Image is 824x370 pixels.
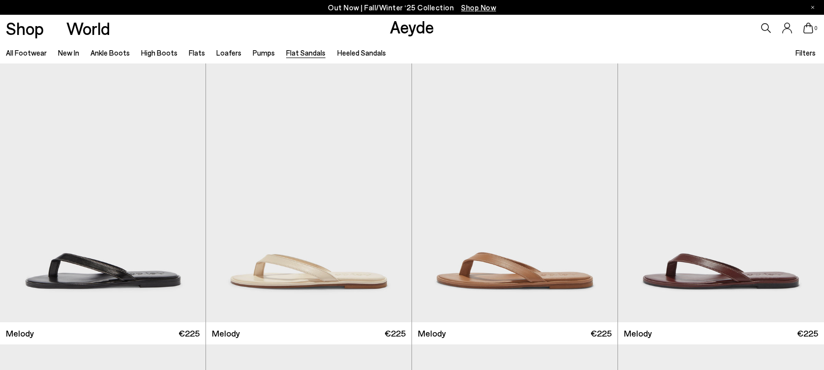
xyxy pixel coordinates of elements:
span: €225 [178,327,200,339]
a: All Footwear [6,48,47,57]
a: Heeled Sandals [337,48,386,57]
a: High Boots [141,48,177,57]
a: Flats [189,48,205,57]
a: New In [58,48,79,57]
a: Melody €225 [412,322,618,344]
span: Melody [624,327,652,339]
a: Loafers [216,48,241,57]
span: Melody [212,327,240,339]
span: 0 [813,26,818,31]
span: €225 [797,327,818,339]
a: Ankle Boots [90,48,130,57]
a: Aeyde [390,16,434,37]
p: Out Now | Fall/Winter ‘25 Collection [328,1,496,14]
a: 0 [803,23,813,33]
span: Filters [795,48,816,57]
a: Shop [6,20,44,37]
span: Melody [418,327,446,339]
span: Melody [6,327,34,339]
img: Melody Leather Thong Sandal [618,63,824,322]
img: Melody Leather Thong Sandal [206,63,412,322]
span: €225 [590,327,612,339]
a: Melody €225 [618,322,824,344]
span: €225 [384,327,406,339]
span: Navigate to /collections/new-in [461,3,496,12]
a: World [66,20,110,37]
a: Flat Sandals [286,48,325,57]
a: Melody €225 [206,322,412,344]
img: Melody Leather Thong Sandal [412,63,618,322]
a: Pumps [253,48,275,57]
